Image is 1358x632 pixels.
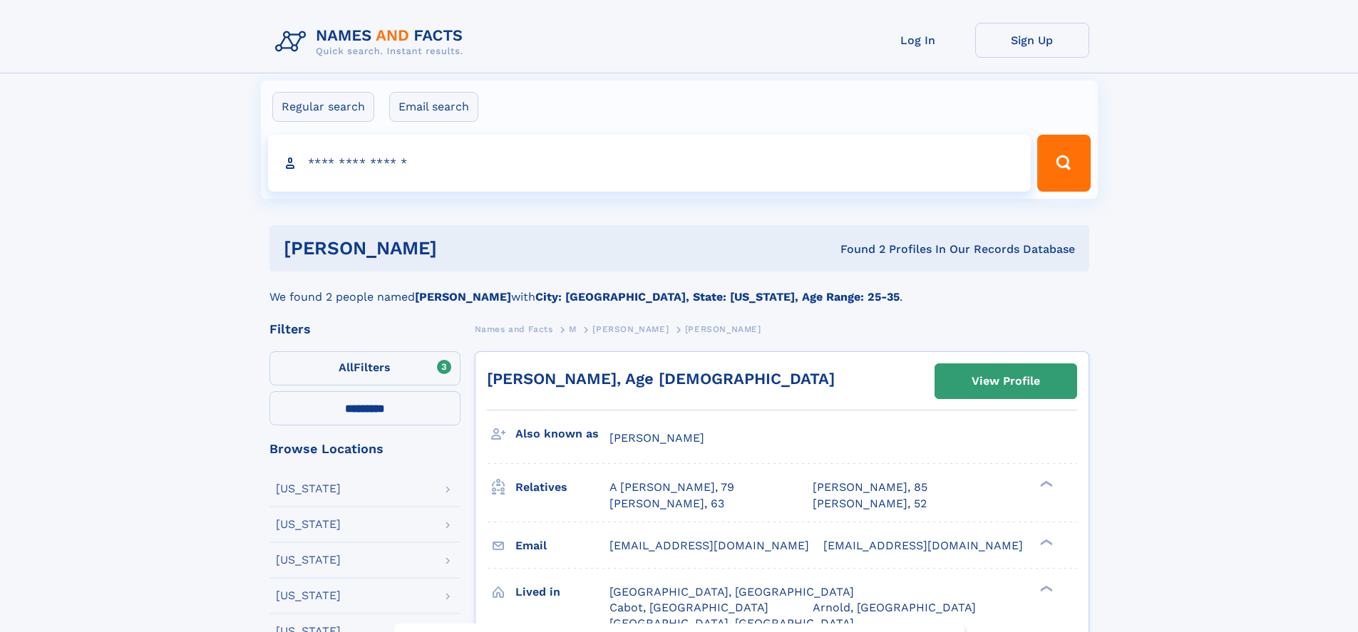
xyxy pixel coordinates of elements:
[972,365,1040,398] div: View Profile
[592,324,669,334] span: [PERSON_NAME]
[487,370,835,388] a: [PERSON_NAME], Age [DEMOGRAPHIC_DATA]
[813,480,927,495] a: [PERSON_NAME], 85
[415,290,511,304] b: [PERSON_NAME]
[515,534,609,558] h3: Email
[639,242,1075,257] div: Found 2 Profiles In Our Records Database
[1036,537,1054,546] div: ❯
[515,422,609,446] h3: Also known as
[609,496,724,512] a: [PERSON_NAME], 63
[813,601,976,614] span: Arnold, [GEOGRAPHIC_DATA]
[1036,480,1054,489] div: ❯
[515,580,609,604] h3: Lived in
[813,496,927,512] a: [PERSON_NAME], 52
[609,585,854,599] span: [GEOGRAPHIC_DATA], [GEOGRAPHIC_DATA]
[535,290,900,304] b: City: [GEOGRAPHIC_DATA], State: [US_STATE], Age Range: 25-35
[592,320,669,338] a: [PERSON_NAME]
[284,239,639,257] h1: [PERSON_NAME]
[268,135,1032,192] input: search input
[272,92,374,122] label: Regular search
[276,590,341,601] div: [US_STATE]
[975,23,1089,58] a: Sign Up
[823,539,1023,552] span: [EMAIL_ADDRESS][DOMAIN_NAME]
[609,431,704,445] span: [PERSON_NAME]
[569,324,577,334] span: M
[276,483,341,494] div: [US_STATE]
[269,323,461,336] div: Filters
[609,539,809,552] span: [EMAIL_ADDRESS][DOMAIN_NAME]
[269,442,461,455] div: Browse Locations
[276,554,341,566] div: [US_STATE]
[339,361,354,374] span: All
[609,480,734,495] a: A [PERSON_NAME], 79
[276,519,341,530] div: [US_STATE]
[475,320,553,338] a: Names and Facts
[685,324,761,334] span: [PERSON_NAME]
[269,271,1089,306] div: We found 2 people named with .
[569,320,577,338] a: M
[269,23,475,61] img: Logo Names and Facts
[609,601,768,614] span: Cabot, [GEOGRAPHIC_DATA]
[1036,584,1054,593] div: ❯
[389,92,478,122] label: Email search
[609,616,854,630] span: [GEOGRAPHIC_DATA], [GEOGRAPHIC_DATA]
[269,351,461,385] label: Filters
[1037,135,1090,192] button: Search Button
[515,475,609,499] h3: Relatives
[935,364,1076,398] a: View Profile
[861,23,975,58] a: Log In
